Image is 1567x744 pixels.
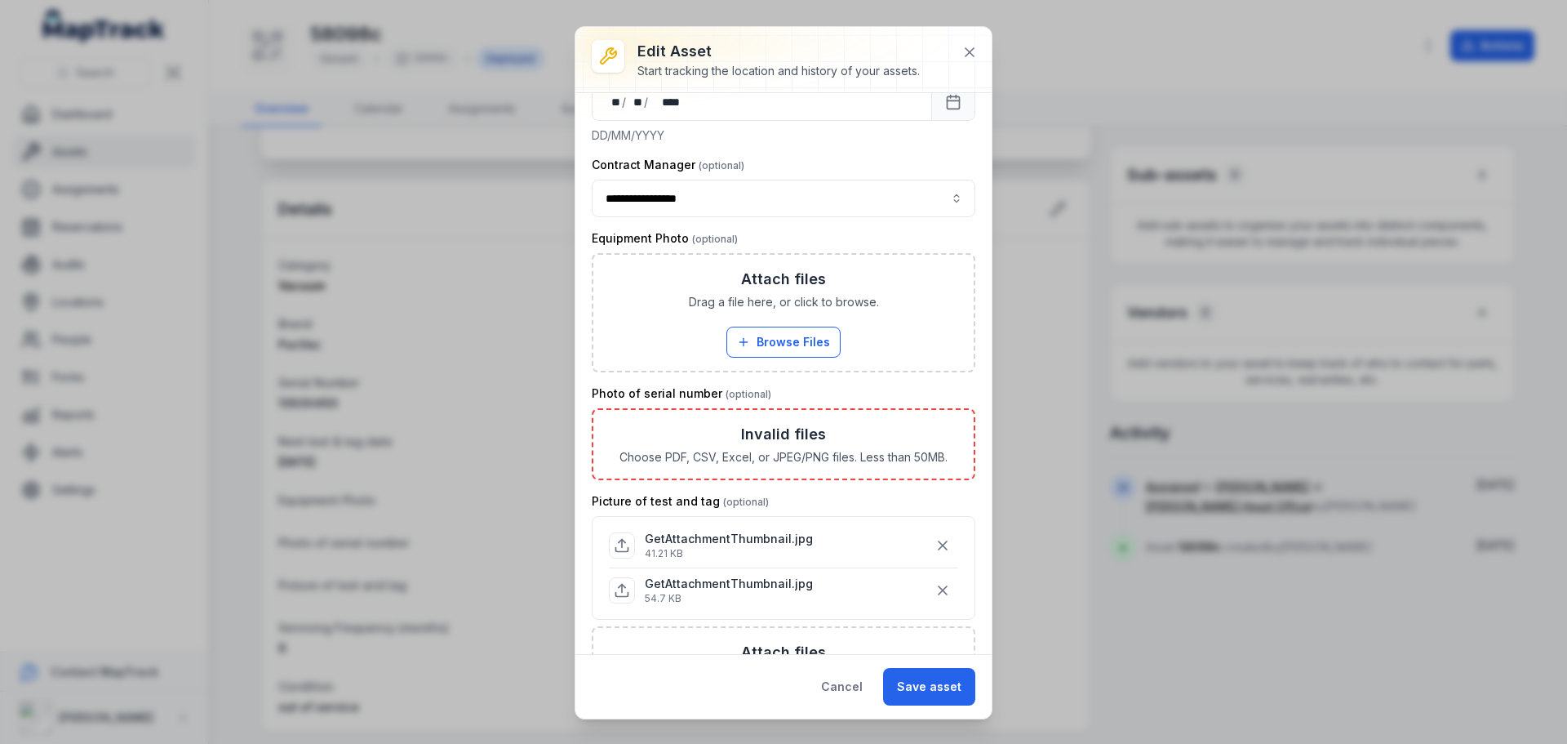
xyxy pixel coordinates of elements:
[619,449,948,466] span: Choose PDF, CSV, Excel, or JPEG/PNG files. Less than 50MB.
[645,531,813,547] p: GetAttachmentThumbnail.jpg
[741,423,826,446] h3: Invalid files
[592,385,771,402] label: Photo of serial number
[622,94,628,110] div: /
[592,230,738,247] label: Equipment Photo
[645,576,813,592] p: GetAttachmentThumbnail.jpg
[592,493,769,510] label: Picture of test and tag
[592,180,975,217] input: asset-edit:cf[3efdffd9-f055-49d9-9a65-0e9f08d77abc]-label
[883,668,975,706] button: Save asset
[592,127,975,144] p: DD/MM/YYYY
[606,94,622,110] div: day,
[637,40,920,63] h3: Edit asset
[645,547,813,560] p: 41.21 KB
[741,268,826,291] h3: Attach files
[645,592,813,605] p: 54.7 KB
[741,641,826,664] h3: Attach files
[637,63,920,79] div: Start tracking the location and history of your assets.
[650,94,681,110] div: year,
[628,94,644,110] div: month,
[592,157,744,173] label: Contract Manager
[726,327,841,358] button: Browse Files
[689,294,879,310] span: Drag a file here, or click to browse.
[644,94,650,110] div: /
[807,668,877,706] button: Cancel
[931,83,975,121] button: Calendar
